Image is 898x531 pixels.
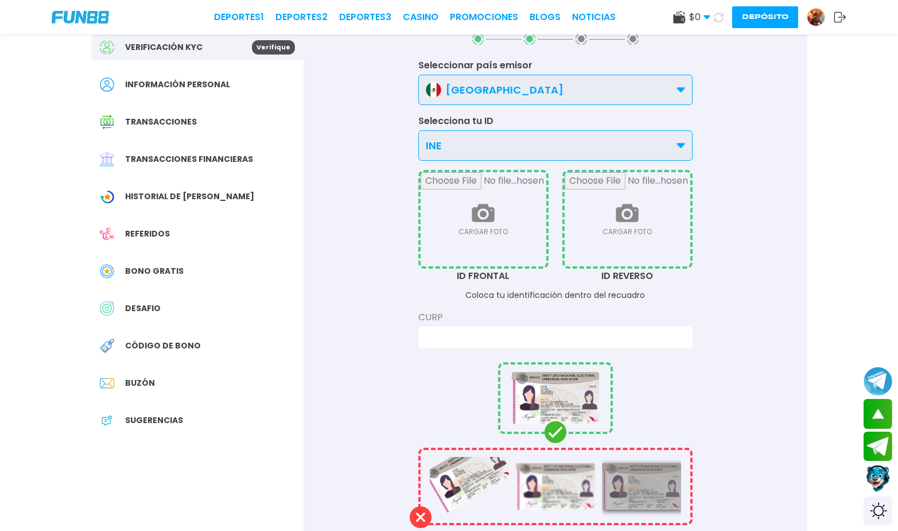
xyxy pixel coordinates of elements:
span: DESAFIO [125,303,161,315]
a: Wagering TransactionHistorial de [PERSON_NAME] [91,184,304,210]
button: Join telegram channel [864,366,892,396]
div: Switch theme [864,497,892,525]
a: InboxBuzón [91,370,304,396]
button: scroll up [864,399,892,429]
img: Avatar [807,9,825,26]
img: Challenge [100,301,114,316]
a: Promociones [450,10,518,24]
span: Transacciones financieras [125,153,253,165]
a: ReferralReferidos [91,221,304,247]
button: Contact customer service [864,464,892,494]
p: [GEOGRAPHIC_DATA] [446,82,563,98]
p: Coloca tu identificación dentro del recuadro [418,289,693,301]
button: Depósito [732,6,798,28]
a: Redeem BonusCódigo de bono [91,333,304,359]
img: Company Logo [52,11,109,24]
img: MÉXICO [426,82,441,98]
img: Personal [100,77,114,92]
span: Referidos [125,228,170,240]
a: Transaction HistoryTransacciones [91,109,304,135]
img: Wagering Transaction [100,189,114,204]
p: ID FRONTAL [421,268,546,285]
a: App FeedbackSugerencias [91,408,304,433]
span: Historial de [PERSON_NAME] [125,191,254,203]
a: Deportes2 [275,10,328,24]
p: INE [426,138,442,153]
span: Bono Gratis [125,265,184,277]
img: ID Card [516,463,595,510]
img: ID Card [602,463,681,510]
img: Redeem Bonus [100,339,114,353]
span: Buzón [125,377,155,389]
img: Inbox [100,376,114,390]
a: Verificación KYCVerifique [91,34,304,60]
a: Avatar [807,8,834,26]
p: ID REVERSO [565,268,690,285]
span: Verificación KYC [125,41,203,53]
span: $ 0 [689,10,710,24]
span: Transacciones [125,116,197,128]
span: Sugerencias [125,414,183,427]
p: Seleccionar país emisor [418,59,693,72]
a: Free BonusBono Gratis [91,258,304,284]
img: Referral [100,227,114,241]
a: Deportes3 [339,10,391,24]
a: CASINO [403,10,438,24]
label: CURP [418,311,693,324]
span: Información personal [125,79,230,91]
p: Verifique [252,40,295,55]
img: App Feedback [100,413,114,428]
img: Free Bonus [100,264,114,278]
img: Transaction History [100,115,114,129]
img: Financial Transaction [100,152,114,166]
a: BLOGS [530,10,561,24]
a: PersonalInformación personal [91,72,304,98]
p: Selecciona tu ID [418,114,693,128]
a: Financial TransactionTransacciones financieras [91,146,304,172]
img: ID Card [511,372,600,424]
span: Código de bono [125,340,201,352]
a: Deportes1 [214,10,264,24]
a: ChallengeDESAFIO [91,296,304,321]
a: NOTICIAS [572,10,616,24]
button: Join telegram [864,432,892,462]
img: ID Card [422,434,514,514]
